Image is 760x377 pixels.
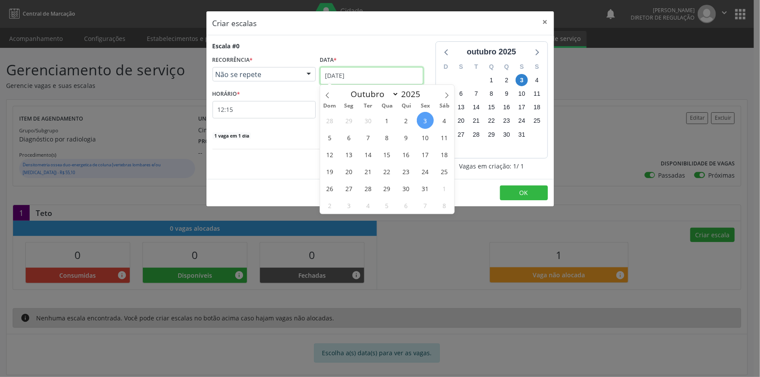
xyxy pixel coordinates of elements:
[436,146,453,163] span: Outubro 18, 2025
[436,112,453,129] span: Outubro 4, 2025
[435,103,454,109] span: Sáb
[359,146,376,163] span: Outubro 14, 2025
[378,103,397,109] span: Qua
[417,112,434,129] span: Outubro 3, 2025
[340,163,357,180] span: Outubro 20, 2025
[340,146,357,163] span: Outubro 13, 2025
[398,163,415,180] span: Outubro 23, 2025
[359,197,376,214] span: Novembro 4, 2025
[455,101,467,114] span: segunda-feira, 13 de outubro de 2025
[470,115,483,127] span: terça-feira, 21 de outubro de 2025
[417,146,434,163] span: Outubro 17, 2025
[436,180,453,197] span: Novembro 1, 2025
[455,88,467,100] span: segunda-feira, 6 de outubro de 2025
[514,60,530,74] div: S
[500,88,513,100] span: quinta-feira, 9 de outubro de 2025
[320,67,423,84] input: Selecione uma data
[321,163,338,180] span: Outubro 19, 2025
[436,163,453,180] span: Outubro 25, 2025
[499,60,514,74] div: Q
[213,54,253,67] label: RECORRÊNCIA
[320,103,339,109] span: Dom
[469,60,484,74] div: T
[397,103,416,109] span: Qui
[531,74,543,86] span: sábado, 4 de outubro de 2025
[321,112,338,129] span: Setembro 28, 2025
[500,101,513,114] span: quinta-feira, 16 de outubro de 2025
[339,103,358,109] span: Seg
[470,128,483,141] span: terça-feira, 28 de outubro de 2025
[321,146,338,163] span: Outubro 12, 2025
[530,60,545,74] div: S
[321,197,338,214] span: Novembro 2, 2025
[470,88,483,100] span: terça-feira, 7 de outubro de 2025
[485,101,497,114] span: quarta-feira, 15 de outubro de 2025
[213,88,240,101] label: HORÁRIO
[416,103,435,109] span: Sex
[216,70,298,79] span: Não se repete
[321,129,338,146] span: Outubro 5, 2025
[485,88,497,100] span: quarta-feira, 8 de outubro de 2025
[359,129,376,146] span: Outubro 7, 2025
[213,17,257,29] h5: Criar escalas
[399,88,428,100] input: Year
[378,163,395,180] span: Outubro 22, 2025
[516,101,528,114] span: sexta-feira, 17 de outubro de 2025
[485,74,497,86] span: quarta-feira, 1 de outubro de 2025
[213,41,240,50] div: Escala #0
[398,180,415,197] span: Outubro 30, 2025
[516,128,528,141] span: sexta-feira, 31 de outubro de 2025
[453,60,469,74] div: S
[484,60,499,74] div: Q
[500,74,513,86] span: quinta-feira, 2 de outubro de 2025
[417,129,434,146] span: Outubro 10, 2025
[340,129,357,146] span: Outubro 6, 2025
[398,129,415,146] span: Outubro 9, 2025
[321,180,338,197] span: Outubro 26, 2025
[436,162,548,171] div: Vagas em criação: 1
[378,129,395,146] span: Outubro 8, 2025
[455,115,467,127] span: segunda-feira, 20 de outubro de 2025
[213,132,251,139] span: 1 vaga em 1 dia
[340,197,357,214] span: Novembro 3, 2025
[516,74,528,86] span: sexta-feira, 3 de outubro de 2025
[485,115,497,127] span: quarta-feira, 22 de outubro de 2025
[531,88,543,100] span: sábado, 11 de outubro de 2025
[347,88,399,100] select: Month
[417,180,434,197] span: Outubro 31, 2025
[436,197,453,214] span: Novembro 8, 2025
[436,129,453,146] span: Outubro 11, 2025
[500,115,513,127] span: quinta-feira, 23 de outubro de 2025
[398,146,415,163] span: Outubro 16, 2025
[398,112,415,129] span: Outubro 2, 2025
[537,11,554,33] button: Close
[378,197,395,214] span: Novembro 5, 2025
[500,185,548,200] button: OK
[470,101,483,114] span: terça-feira, 14 de outubro de 2025
[378,112,395,129] span: Outubro 1, 2025
[417,197,434,214] span: Novembro 7, 2025
[520,188,528,197] span: OK
[417,163,434,180] span: Outubro 24, 2025
[517,162,524,171] span: / 1
[485,128,497,141] span: quarta-feira, 29 de outubro de 2025
[359,112,376,129] span: Setembro 30, 2025
[378,180,395,197] span: Outubro 29, 2025
[340,112,357,129] span: Setembro 29, 2025
[398,197,415,214] span: Novembro 6, 2025
[213,101,316,118] input: 00:00
[358,103,378,109] span: Ter
[500,128,513,141] span: quinta-feira, 30 de outubro de 2025
[516,88,528,100] span: sexta-feira, 10 de outubro de 2025
[340,180,357,197] span: Outubro 27, 2025
[516,115,528,127] span: sexta-feira, 24 de outubro de 2025
[531,101,543,114] span: sábado, 18 de outubro de 2025
[320,54,337,67] label: Data
[463,46,520,58] div: outubro 2025
[378,146,395,163] span: Outubro 15, 2025
[455,128,467,141] span: segunda-feira, 27 de outubro de 2025
[531,115,543,127] span: sábado, 25 de outubro de 2025
[439,60,454,74] div: D
[359,180,376,197] span: Outubro 28, 2025
[359,163,376,180] span: Outubro 21, 2025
